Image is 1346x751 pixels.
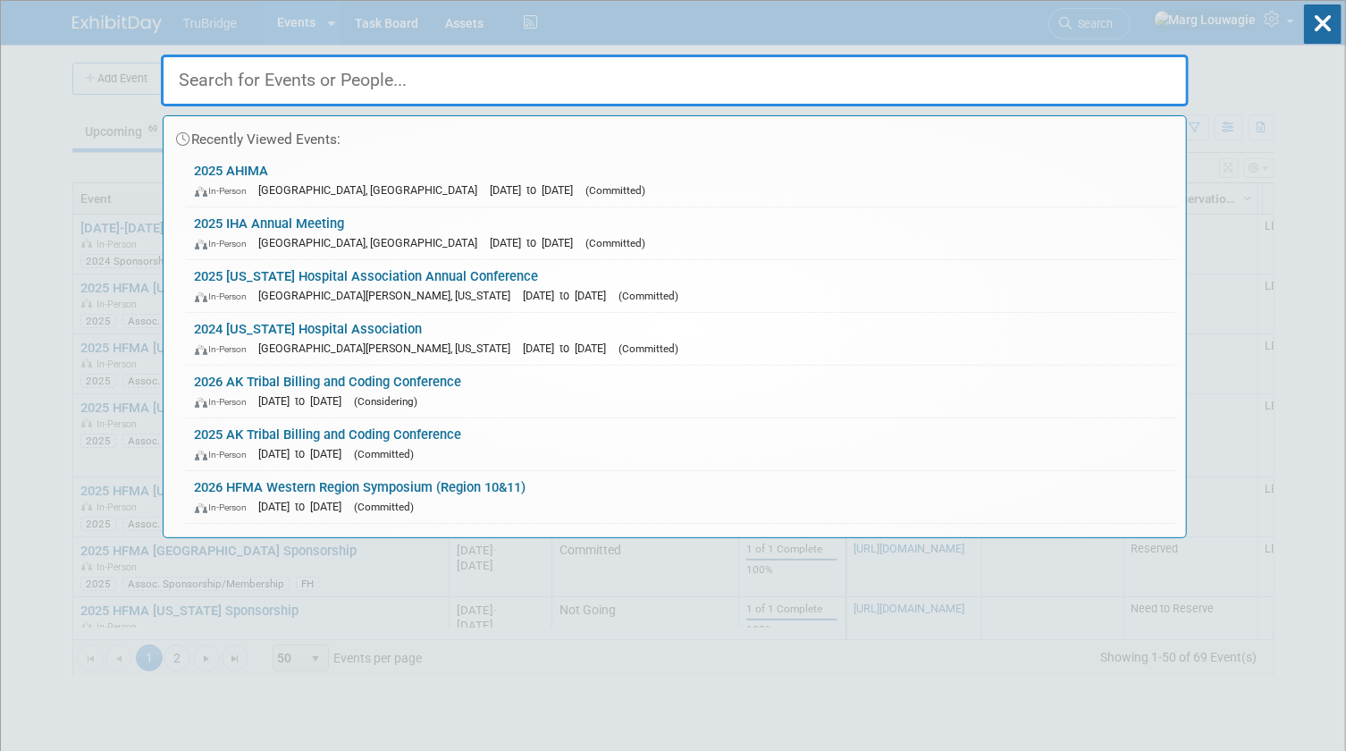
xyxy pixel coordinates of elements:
input: Search for Events or People... [161,55,1189,106]
a: 2025 AK Tribal Billing and Coding Conference In-Person [DATE] to [DATE] (Committed) [186,418,1177,470]
a: 2025 AHIMA In-Person [GEOGRAPHIC_DATA], [GEOGRAPHIC_DATA] [DATE] to [DATE] (Committed) [186,155,1177,207]
a: 2024 [US_STATE] Hospital Association In-Person [GEOGRAPHIC_DATA][PERSON_NAME], [US_STATE] [DATE] ... [186,313,1177,365]
a: 2025 IHA Annual Meeting In-Person [GEOGRAPHIC_DATA], [GEOGRAPHIC_DATA] [DATE] to [DATE] (Committed) [186,207,1177,259]
span: [DATE] to [DATE] [259,500,351,513]
span: (Committed) [619,290,679,302]
span: [DATE] to [DATE] [259,447,351,460]
span: [DATE] to [DATE] [491,236,583,249]
span: In-Person [195,343,256,355]
span: (Committed) [619,342,679,355]
span: In-Person [195,291,256,302]
span: In-Person [195,396,256,408]
span: In-Person [195,185,256,197]
a: 2025 [US_STATE] Hospital Association Annual Conference In-Person [GEOGRAPHIC_DATA][PERSON_NAME], ... [186,260,1177,312]
span: [GEOGRAPHIC_DATA][PERSON_NAME], [US_STATE] [259,342,520,355]
span: [DATE] to [DATE] [259,394,351,408]
span: [GEOGRAPHIC_DATA][PERSON_NAME], [US_STATE] [259,289,520,302]
span: [DATE] to [DATE] [491,183,583,197]
span: In-Person [195,238,256,249]
span: In-Person [195,449,256,460]
span: [GEOGRAPHIC_DATA], [GEOGRAPHIC_DATA] [259,183,487,197]
a: 2026 AK Tribal Billing and Coding Conference In-Person [DATE] to [DATE] (Considering) [186,366,1177,418]
span: (Committed) [355,501,415,513]
span: (Committed) [586,237,646,249]
span: (Considering) [355,395,418,408]
div: Recently Viewed Events: [172,116,1177,155]
span: [DATE] to [DATE] [524,342,616,355]
a: 2026 HFMA Western Region Symposium (Region 10&11) In-Person [DATE] to [DATE] (Committed) [186,471,1177,523]
span: [GEOGRAPHIC_DATA], [GEOGRAPHIC_DATA] [259,236,487,249]
span: In-Person [195,502,256,513]
span: [DATE] to [DATE] [524,289,616,302]
span: (Committed) [586,184,646,197]
span: (Committed) [355,448,415,460]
